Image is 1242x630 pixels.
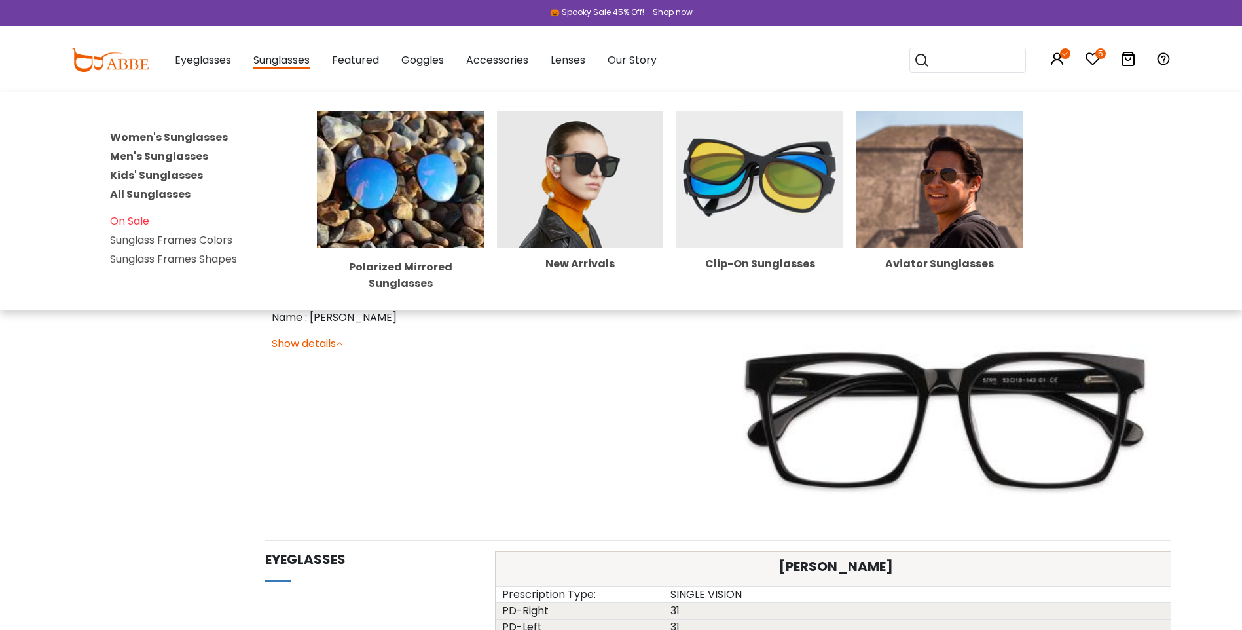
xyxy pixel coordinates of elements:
i: 5 [1095,48,1106,59]
a: New Arrivals [497,172,664,270]
span: Our Story [608,52,657,67]
h5: [PERSON_NAME] [505,559,1167,574]
span: Accessories [466,52,528,67]
img: Polarized Mirrored [317,111,484,248]
span: Featured [332,52,379,67]
div: Aviator Sunglasses [856,259,1023,269]
a: Aviator Sunglasses [856,172,1023,270]
img: abbeglasses.com [71,48,149,72]
span: Lenses [551,52,585,67]
div: Polarized Mirrored Sunglasses [317,259,484,291]
img: Aviator Sunglasses [856,111,1023,248]
a: Men's Sunglasses [110,149,208,164]
span: Eyeglasses [175,52,231,67]
a: Polarized Mirrored Sunglasses [317,172,484,292]
a: Show details [272,336,342,351]
a: Clip-On Sunglasses [676,172,843,270]
a: Kids' Sunglasses [110,168,203,183]
div: 31 [664,603,1170,619]
img: Clip-On Sunglasses [676,111,843,248]
div: Shop now [653,7,693,18]
a: Shop now [646,7,693,18]
div: New Arrivals [497,259,664,269]
h5: Eyeglasses [265,551,482,567]
a: Sunglass Frames Shapes [110,251,237,267]
span: Sunglasses [253,52,310,69]
a: 5 [1085,54,1101,69]
div: Clip-On Sunglasses [676,259,843,269]
a: On Sale [110,213,149,229]
a: Sunglass Frames Colors [110,232,232,248]
div: 🎃 Spooky Sale 45% Off! [550,7,644,18]
a: All Sunglasses [110,187,191,202]
a: Women's Sunglasses [110,130,228,145]
div: Prescription Type: [496,587,665,602]
span: Goggles [401,52,444,67]
img: New Arrivals [497,111,664,248]
p: Name : [PERSON_NAME] [272,310,712,325]
div: PD-Right [496,603,665,619]
div: SINGLE VISION [664,587,1170,602]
